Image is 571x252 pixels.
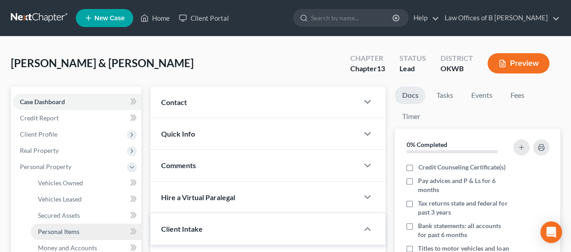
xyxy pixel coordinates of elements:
[395,108,427,125] a: Timer
[487,53,549,73] button: Preview
[399,64,426,74] div: Lead
[464,87,499,104] a: Events
[174,10,233,26] a: Client Portal
[38,211,80,219] span: Secured Assets
[409,10,439,26] a: Help
[441,53,473,64] div: District
[20,130,57,138] span: Client Profile
[20,98,65,105] span: Case Dashboard
[31,224,141,240] a: Personal Items
[136,10,174,26] a: Home
[31,175,141,191] a: Vehicles Owned
[429,87,460,104] a: Tasks
[418,176,511,194] span: Pay advices and P & Ls for 6 months
[94,15,125,22] span: New Case
[399,53,426,64] div: Status
[350,53,385,64] div: Chapter
[395,87,425,104] a: Docs
[161,193,235,202] span: Hire a Virtual Paralegal
[503,87,532,104] a: Fees
[350,64,385,74] div: Chapter
[418,163,505,172] span: Credit Counseling Certificate(s)
[418,199,511,217] span: Tax returns state and federal for past 3 years
[38,179,83,187] span: Vehicles Owned
[38,195,82,203] span: Vehicles Leased
[38,244,97,252] span: Money and Accounts
[161,98,187,106] span: Contact
[38,228,79,235] span: Personal Items
[161,161,196,170] span: Comments
[441,64,473,74] div: OKWB
[161,225,203,233] span: Client Intake
[540,221,562,243] div: Open Intercom Messenger
[20,147,59,154] span: Real Property
[20,114,59,122] span: Credit Report
[20,163,71,170] span: Personal Property
[13,110,141,126] a: Credit Report
[311,9,394,26] input: Search by name...
[161,129,195,138] span: Quick Info
[31,207,141,224] a: Secured Assets
[418,221,511,239] span: Bank statements: all accounts for past 6 months
[31,191,141,207] a: Vehicles Leased
[406,141,447,148] strong: 0% Completed
[377,64,385,73] span: 13
[13,94,141,110] a: Case Dashboard
[440,10,560,26] a: Law Offices of B [PERSON_NAME]
[11,56,194,69] span: [PERSON_NAME] & [PERSON_NAME]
